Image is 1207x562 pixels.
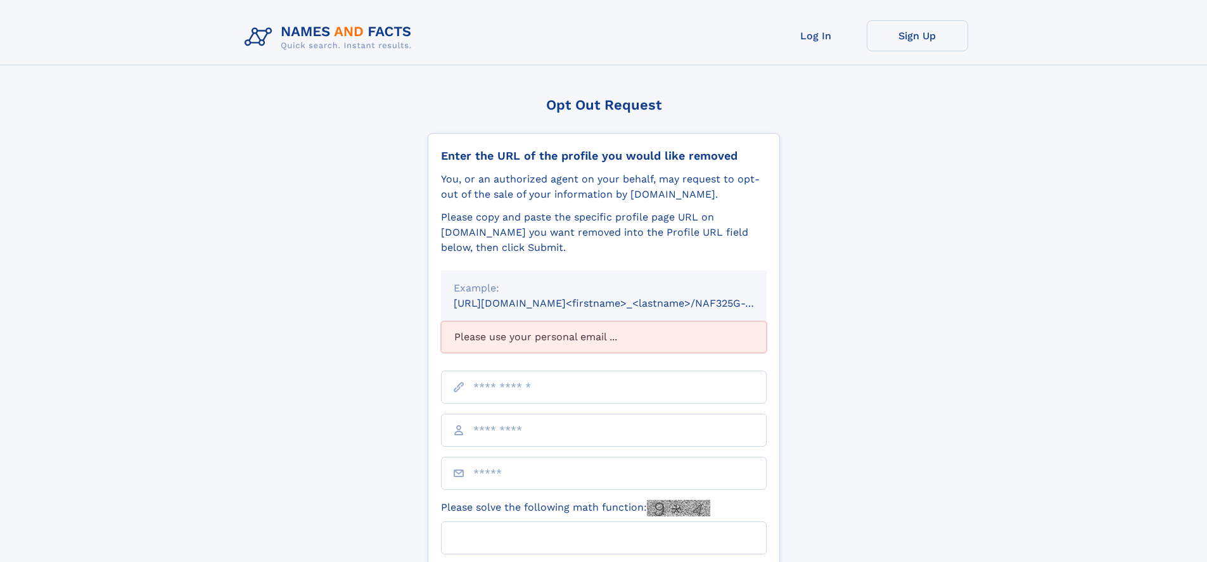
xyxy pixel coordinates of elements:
div: Please copy and paste the specific profile page URL on [DOMAIN_NAME] you want removed into the Pr... [441,210,767,255]
label: Please solve the following math function: [441,500,710,516]
div: You, or an authorized agent on your behalf, may request to opt-out of the sale of your informatio... [441,172,767,202]
a: Sign Up [867,20,968,51]
div: Please use your personal email ... [441,321,767,353]
div: Enter the URL of the profile you would like removed [441,149,767,163]
div: Opt Out Request [428,97,780,113]
a: Log In [765,20,867,51]
div: Example: [454,281,754,296]
img: Logo Names and Facts [239,20,422,54]
small: [URL][DOMAIN_NAME]<firstname>_<lastname>/NAF325G-xxxxxxxx [454,297,791,309]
